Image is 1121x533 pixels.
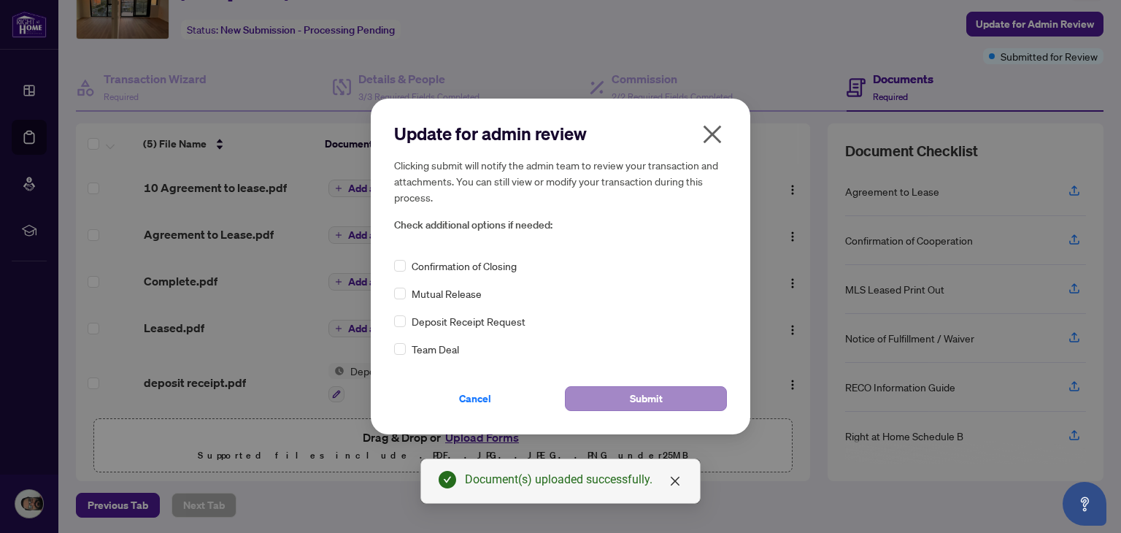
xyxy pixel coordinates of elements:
[412,285,482,302] span: Mutual Release
[630,387,663,410] span: Submit
[394,122,727,145] h2: Update for admin review
[701,123,724,146] span: close
[459,387,491,410] span: Cancel
[669,475,681,487] span: close
[394,386,556,411] button: Cancel
[394,157,727,205] h5: Clicking submit will notify the admin team to review your transaction and attachments. You can st...
[439,471,456,488] span: check-circle
[667,473,683,489] a: Close
[1063,482,1106,526] button: Open asap
[412,258,517,274] span: Confirmation of Closing
[394,217,727,234] span: Check additional options if needed:
[412,313,525,329] span: Deposit Receipt Request
[565,386,727,411] button: Submit
[412,341,459,357] span: Team Deal
[465,471,682,488] div: Document(s) uploaded successfully.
